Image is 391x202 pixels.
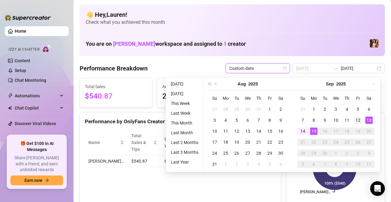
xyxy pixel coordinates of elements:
td: 2025-09-19 [352,126,363,137]
td: [PERSON_NAME]… [85,155,128,167]
h4: Performance Breakdown [80,64,148,73]
button: Choose a month [238,78,246,90]
div: 22 [266,139,273,146]
td: 2025-08-05 [231,115,242,126]
div: 2 [321,106,329,113]
div: 10 [332,117,340,124]
th: We [242,93,253,104]
div: 6 [244,117,251,124]
div: 15 [310,128,318,135]
div: 7 [299,117,306,124]
span: Izzy AI Chatter [9,47,39,52]
span: Share [PERSON_NAME] with a friend, and earn unlimited rewards [10,155,63,173]
td: 2025-08-24 [209,148,220,159]
div: 3 [332,106,340,113]
span: Earn now [24,178,42,183]
div: 30 [244,106,251,113]
div: 3 [211,117,218,124]
td: 2025-09-30 [319,148,330,159]
td: 2025-08-30 [275,148,286,159]
img: Elena [370,39,378,48]
div: 29 [266,150,273,157]
span: Active Chats [162,83,224,90]
div: 13 [365,117,373,124]
td: 2025-09-12 [352,115,363,126]
td: 2025-08-11 [220,126,231,137]
li: This Week [168,100,201,107]
img: AI Chatter [42,44,51,53]
div: 9 [321,117,329,124]
td: 2025-09-20 [363,126,374,137]
td: 2025-09-18 [341,126,352,137]
div: 9 [343,161,351,168]
span: $540.87 [85,91,147,102]
td: 2025-09-13 [363,115,374,126]
span: arrow-right [45,178,49,182]
div: 6 [277,161,284,168]
td: 2025-10-08 [330,159,341,170]
th: Tu [319,93,330,104]
div: 11 [343,117,351,124]
td: 2025-09-09 [319,115,330,126]
td: 2025-09-02 [231,159,242,170]
td: 2025-08-08 [264,115,275,126]
th: Mo [220,93,231,104]
div: 25 [222,150,229,157]
li: Last 2 Months [168,139,201,146]
td: 2025-09-22 [308,137,319,148]
td: 2025-08-25 [220,148,231,159]
th: Fr [352,93,363,104]
td: 2025-08-22 [264,137,275,148]
div: 4 [255,161,262,168]
td: 2025-09-16 [319,126,330,137]
li: Last Month [168,129,201,136]
div: 31 [255,106,262,113]
div: 23 [277,139,284,146]
div: 8 [332,161,340,168]
div: 22 [310,139,318,146]
td: 2025-09-01 [308,104,319,115]
div: 11 [222,128,229,135]
div: 18 [343,128,351,135]
div: 23 [321,139,329,146]
th: Mo [308,93,319,104]
div: 28 [299,150,306,157]
button: Previous month (PageUp) [213,78,220,90]
span: 218 [162,91,224,102]
a: Discover Viral Videos [15,121,56,126]
button: Earn nowarrow-right [10,175,63,185]
div: 7 [255,117,262,124]
div: 11 [365,161,373,168]
td: 2025-08-07 [253,115,264,126]
td: 2025-09-06 [275,159,286,170]
span: to [333,66,338,71]
text: [PERSON_NAME]… [300,190,331,194]
div: 28 [222,106,229,113]
div: 4 [343,106,351,113]
div: 17 [211,139,218,146]
div: 21 [299,139,306,146]
th: Th [341,93,352,104]
td: 2025-07-29 [231,104,242,115]
span: 🎁 Get $100 in AI Messages [10,141,63,153]
td: 2025-08-06 [242,115,253,126]
span: swap-right [333,66,338,71]
td: 2025-10-03 [352,148,363,159]
td: 2025-09-05 [264,159,275,170]
li: [DATE] [168,90,201,97]
td: 2025-09-24 [330,137,341,148]
td: 2025-09-01 [220,159,231,170]
div: 30 [277,150,284,157]
td: 65.0 h [161,155,196,167]
td: 2025-09-02 [319,104,330,115]
div: 9 [277,117,284,124]
td: 2025-10-07 [319,159,330,170]
div: 2 [277,106,284,113]
td: 2025-08-15 [264,126,275,137]
td: 2025-07-31 [253,104,264,115]
td: 2025-08-02 [275,104,286,115]
div: 29 [233,106,240,113]
span: Custom date [229,64,286,73]
td: 2025-08-27 [242,148,253,159]
h1: You are on workspace and assigned to creator [86,41,246,47]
